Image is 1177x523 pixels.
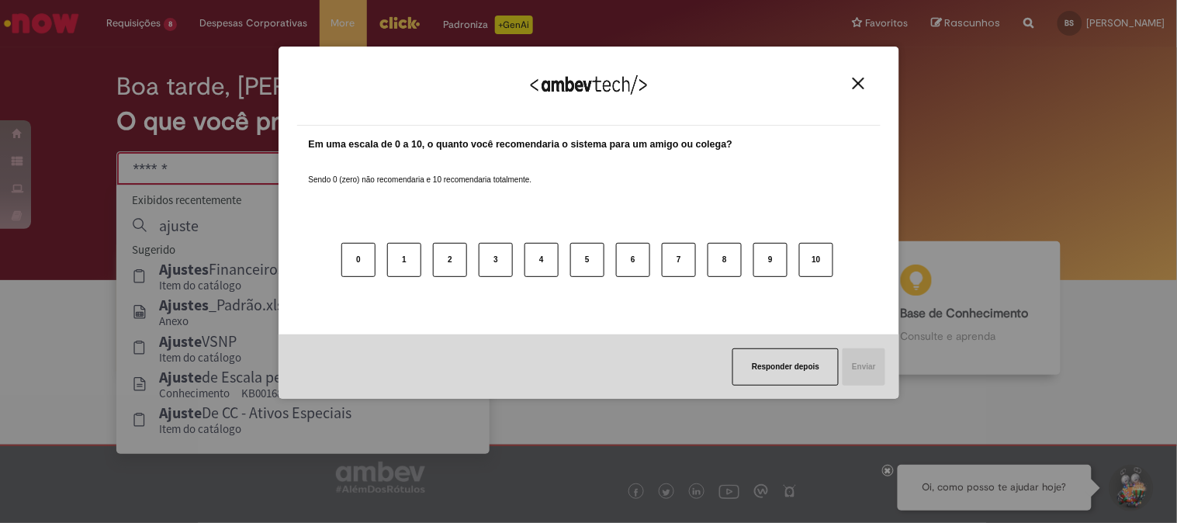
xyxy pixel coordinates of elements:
[662,243,696,277] button: 7
[799,243,833,277] button: 10
[732,348,839,386] button: Responder depois
[309,156,532,185] label: Sendo 0 (zero) não recomendaria e 10 recomendaria totalmente.
[387,243,421,277] button: 1
[524,243,559,277] button: 4
[309,137,733,152] label: Em uma escala de 0 a 10, o quanto você recomendaria o sistema para um amigo ou colega?
[341,243,376,277] button: 0
[616,243,650,277] button: 6
[848,77,869,90] button: Close
[853,78,864,89] img: Close
[479,243,513,277] button: 3
[753,243,788,277] button: 9
[433,243,467,277] button: 2
[708,243,742,277] button: 8
[531,75,647,95] img: Logo Ambevtech
[570,243,604,277] button: 5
